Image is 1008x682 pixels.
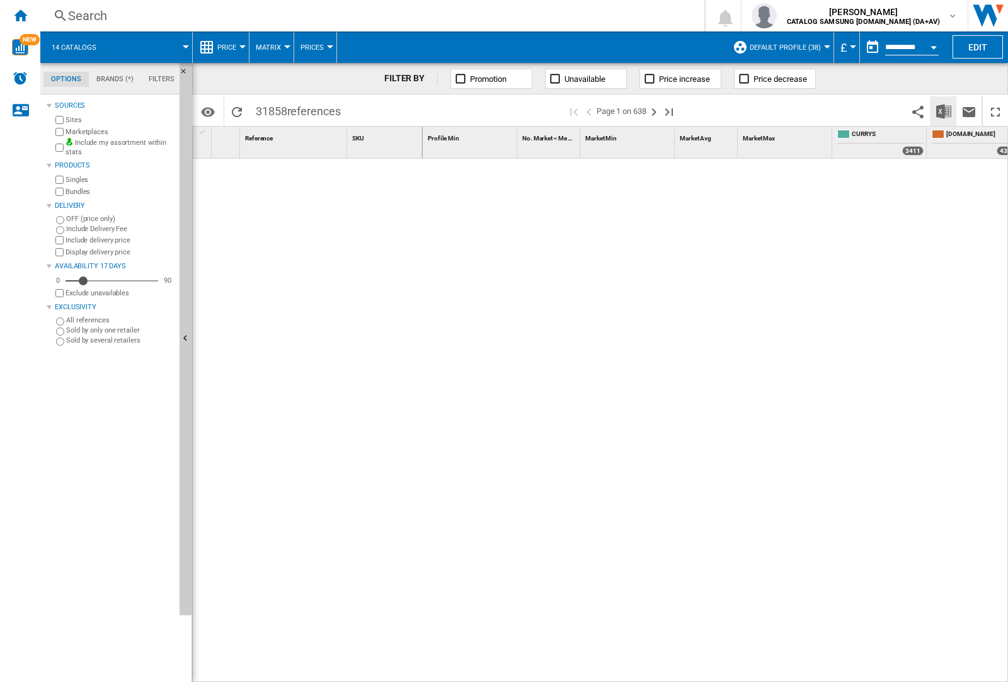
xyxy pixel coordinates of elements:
div: Market Avg Sort None [677,127,737,146]
span: [PERSON_NAME] [787,6,940,18]
button: Edit [953,35,1003,59]
input: Include my assortment within stats [55,140,64,156]
label: OFF (price only) [66,214,175,224]
button: Hide [180,63,195,86]
div: Sort None [520,127,580,146]
div: 90 [161,276,175,285]
button: Download in Excel [931,96,956,126]
button: Matrix [256,31,287,63]
img: wise-card.svg [12,39,28,55]
span: Matrix [256,43,281,52]
label: Sold by several retailers [66,336,175,345]
button: Promotion [450,69,532,89]
button: Hide [180,63,192,615]
span: Price [217,43,236,52]
span: No. Market < Me [522,135,567,142]
div: 0 [53,276,63,285]
div: Default profile (38) [733,31,827,63]
div: Availability 17 Days [55,261,175,271]
div: Search [68,7,672,25]
div: Sort None [740,127,832,146]
input: Include Delivery Fee [56,226,64,234]
button: First page [566,96,581,126]
span: Reference [245,135,273,142]
div: Sort None [583,127,674,146]
div: 3411 offers sold by CURRYS [902,146,924,156]
div: Sources [55,101,175,111]
div: SKU Sort None [350,127,422,146]
img: mysite-bg-18x18.png [66,138,73,145]
button: Price decrease [734,69,816,89]
div: 14 catalogs [47,31,186,63]
img: alerts-logo.svg [13,71,28,86]
span: CURRYS [852,130,924,140]
div: CURRYS 3411 offers sold by CURRYS [835,127,926,158]
button: Share this bookmark with others [905,96,931,126]
input: OFF (price only) [56,216,64,224]
span: Market Min [585,135,617,142]
span: 14 catalogs [52,43,96,52]
div: Reference Sort None [243,127,346,146]
div: Profile Min Sort None [425,127,517,146]
button: Send this report by email [956,96,982,126]
label: Include Delivery Fee [66,224,175,234]
div: Sort None [425,127,517,146]
button: Options [195,100,220,123]
div: Sort None [214,127,239,146]
label: Marketplaces [66,127,175,137]
span: references [287,105,341,118]
input: Display delivery price [55,289,64,297]
button: Open calendar [922,34,945,57]
span: Page 1 on 638 [597,96,646,126]
span: Promotion [470,74,507,84]
span: Unavailable [564,74,605,84]
button: Prices [301,31,330,63]
button: Price [217,31,243,63]
label: Display delivery price [66,247,175,257]
label: Singles [66,175,175,185]
button: >Previous page [581,96,597,126]
div: Exclusivity [55,302,175,312]
span: Price increase [659,74,710,84]
button: £ [840,31,853,63]
input: All references [56,317,64,326]
input: Sites [55,116,64,124]
div: Sort None [350,127,422,146]
input: Bundles [55,188,64,196]
span: Prices [301,43,324,52]
button: md-calendar [860,35,885,60]
span: Default profile (38) [750,43,821,52]
span: Profile Min [428,135,459,142]
md-slider: Availability [66,275,158,287]
label: Bundles [66,187,175,196]
span: Market Avg [680,135,711,142]
input: Marketplaces [55,128,64,136]
span: NEW [20,34,40,45]
div: No. Market < Me Sort None [520,127,580,146]
span: Price decrease [753,74,807,84]
input: Sold by only one retailer [56,327,64,336]
input: Sold by several retailers [56,338,64,346]
button: Unavailable [545,69,627,89]
div: FILTER BY [384,72,438,85]
div: Price [199,31,243,63]
div: Sort None [677,127,737,146]
img: profile.jpg [752,3,777,28]
button: Next page [646,96,661,126]
div: Market Min Sort None [583,127,674,146]
div: Market Max Sort None [740,127,832,146]
button: Maximize [983,96,1008,126]
md-tab-item: Brands (*) [89,72,141,87]
b: CATALOG SAMSUNG [DOMAIN_NAME] (DA+AV) [787,18,940,26]
button: 14 catalogs [52,31,109,63]
input: Display delivery price [55,248,64,256]
label: Include my assortment within stats [66,138,175,157]
span: 31858 [249,96,347,123]
label: All references [66,315,175,325]
span: Market Max [743,135,775,142]
md-tab-item: Options [43,72,89,87]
